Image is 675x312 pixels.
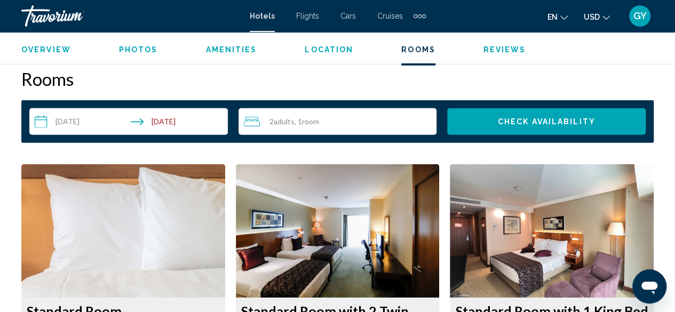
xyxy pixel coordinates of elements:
[205,45,257,54] button: Amenities
[119,45,158,54] button: Photos
[340,12,356,20] a: Cars
[236,164,440,298] img: 94ea9108-45f4-4aea-aef1-b46491a4396f.jpeg
[21,68,654,90] h2: Rooms
[239,108,437,135] button: Travelers: 2 adults, 0 children
[626,5,654,27] button: User Menu
[302,117,319,126] span: Room
[250,12,275,20] a: Hotels
[414,7,426,25] button: Extra navigation items
[401,45,435,54] button: Rooms
[377,12,403,20] a: Cruises
[29,108,646,135] div: Search widget
[547,13,558,21] span: en
[632,269,666,303] iframe: Кнопка запуска окна обмена сообщениями
[447,108,646,135] button: Check Availability
[269,117,295,126] span: 2
[547,9,568,25] button: Change language
[633,11,647,21] span: GY
[29,108,228,135] button: Check-in date: Oct 5, 2025 Check-out date: Oct 12, 2025
[21,164,225,298] img: 018c2fb0-0169-4347-b6c9-314d12c41479.jpeg
[21,45,71,54] button: Overview
[296,12,319,20] a: Flights
[450,164,654,298] img: ac085536-9963-46a2-bfda-5a7b1791a238.jpeg
[498,118,595,126] span: Check Availability
[295,117,319,126] span: , 1
[584,9,610,25] button: Change currency
[274,117,295,126] span: Adults
[483,45,526,54] button: Reviews
[21,5,239,27] a: Travorium
[584,13,600,21] span: USD
[305,45,353,54] button: Location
